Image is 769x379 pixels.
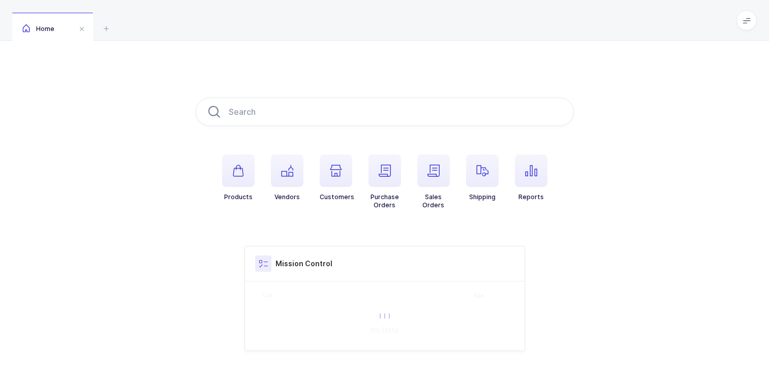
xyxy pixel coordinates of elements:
[222,154,255,201] button: Products
[196,98,574,126] input: Search
[22,25,54,33] span: Home
[466,154,499,201] button: Shipping
[275,259,332,269] h3: Mission Control
[368,154,401,209] button: PurchaseOrders
[320,154,354,201] button: Customers
[515,154,547,201] button: Reports
[417,154,450,209] button: SalesOrders
[271,154,303,201] button: Vendors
